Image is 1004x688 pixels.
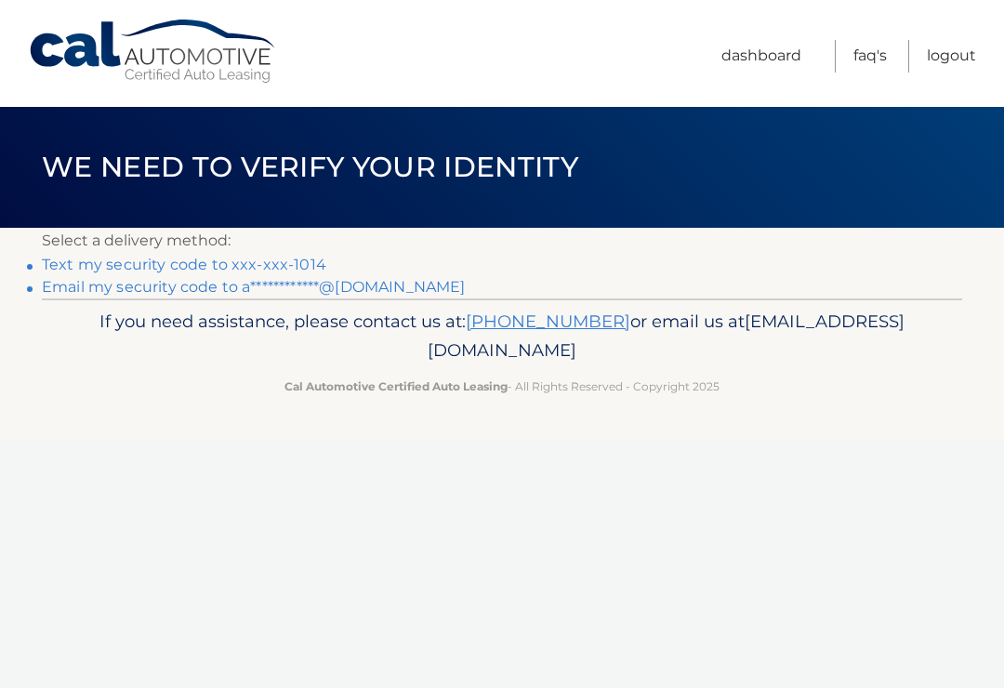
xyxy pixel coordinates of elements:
[70,377,934,396] p: - All Rights Reserved - Copyright 2025
[284,379,508,393] strong: Cal Automotive Certified Auto Leasing
[28,19,279,85] a: Cal Automotive
[42,150,578,184] span: We need to verify your identity
[927,40,976,73] a: Logout
[721,40,801,73] a: Dashboard
[466,311,630,332] a: [PHONE_NUMBER]
[70,307,934,366] p: If you need assistance, please contact us at: or email us at
[42,256,326,273] a: Text my security code to xxx-xxx-1014
[853,40,887,73] a: FAQ's
[42,228,962,254] p: Select a delivery method:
